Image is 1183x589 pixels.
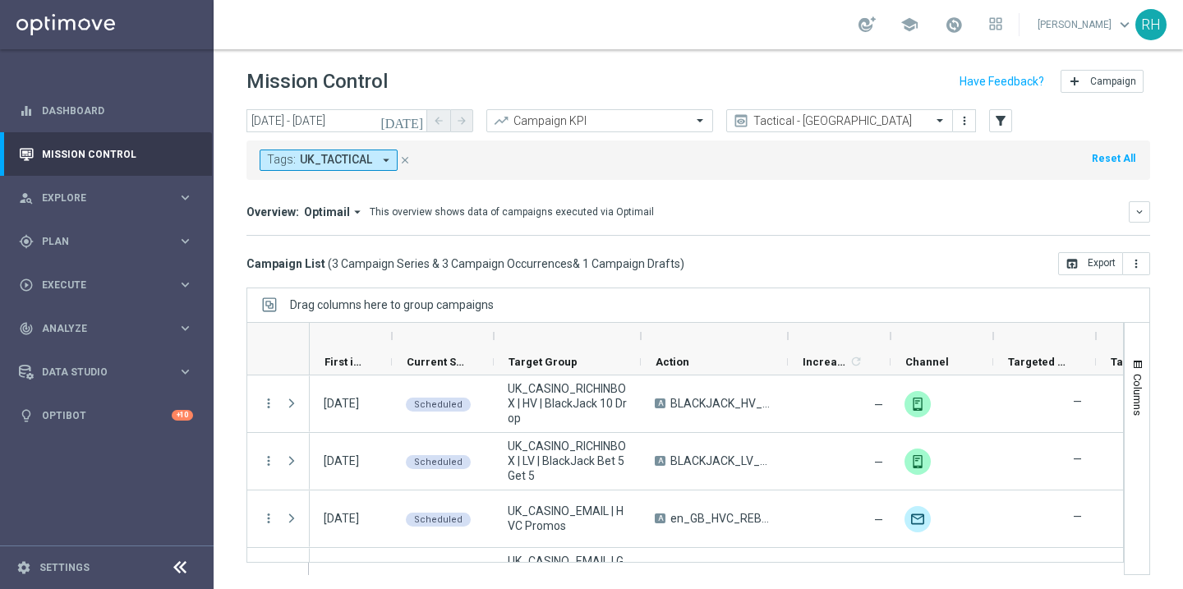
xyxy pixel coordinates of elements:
[414,399,463,410] span: Scheduled
[304,205,350,219] span: Optimail
[177,233,193,249] i: keyboard_arrow_right
[680,256,684,271] span: )
[19,393,193,437] div: Optibot
[1134,206,1145,218] i: keyboard_arrow_down
[958,114,971,127] i: more_vert
[18,191,194,205] button: person_search Explore keyboard_arrow_right
[42,393,172,437] a: Optibot
[874,456,883,469] span: —
[299,205,370,219] button: Optimail arrow_drop_down
[18,148,194,161] button: Mission Control
[18,322,194,335] button: track_changes Analyze keyboard_arrow_right
[993,113,1008,128] i: filter_alt
[325,356,364,368] span: First in Range
[18,278,194,292] div: play_circle_outline Execute keyboard_arrow_right
[1090,150,1137,168] button: Reset All
[300,153,372,167] span: UK_TACTICAL
[246,205,299,219] h3: Overview:
[486,109,713,132] ng-select: Campaign KPI
[19,321,34,336] i: track_changes
[406,453,471,469] colored-tag: Scheduled
[1058,252,1123,275] button: open_in_browser Export
[874,513,883,527] span: —
[42,193,177,203] span: Explore
[1066,257,1079,270] i: open_in_browser
[655,513,665,523] span: A
[874,398,883,412] span: —
[42,132,193,176] a: Mission Control
[803,356,847,368] span: Increase
[1073,509,1082,524] label: —
[407,356,466,368] span: Current Status
[508,381,627,426] span: UK_CASINO_RICHINBOX | HV | BlackJack 10 Drop
[433,115,444,127] i: arrow_back
[18,409,194,422] button: lightbulb Optibot +10
[247,375,310,433] div: Press SPACE to select this row.
[670,396,774,411] span: BLACKJACK_HV_10_DROP
[42,89,193,132] a: Dashboard
[493,113,509,129] i: trending_up
[19,278,34,292] i: play_circle_outline
[1135,9,1167,40] div: RH
[905,449,931,475] img: OtherLevels
[508,504,627,533] span: UK_CASINO_EMAIL | HVC Promos
[1058,256,1150,269] multiple-options-button: Export to CSV
[247,490,310,548] div: Press SPACE to select this row.
[42,237,177,246] span: Plan
[19,234,34,249] i: gps_fixed
[1061,70,1144,93] button: add Campaign
[1116,16,1134,34] span: keyboard_arrow_down
[956,111,973,131] button: more_vert
[450,109,473,132] button: arrow_forward
[18,366,194,379] div: Data Studio keyboard_arrow_right
[370,205,654,219] div: This overview shows data of campaigns executed via Optimail
[246,70,388,94] h1: Mission Control
[849,355,863,368] i: refresh
[656,356,689,368] span: Action
[960,76,1044,87] input: Have Feedback?
[509,356,578,368] span: Target Group
[177,190,193,205] i: keyboard_arrow_right
[399,154,411,166] i: close
[1073,452,1082,467] label: —
[1073,394,1082,409] label: —
[379,153,394,168] i: arrow_drop_down
[19,321,177,336] div: Analyze
[42,280,177,290] span: Execute
[19,234,177,249] div: Plan
[655,398,665,408] span: A
[16,560,31,575] i: settings
[42,324,177,334] span: Analyze
[324,453,359,468] div: 22 Aug 2025, Friday
[177,364,193,380] i: keyboard_arrow_right
[261,453,276,468] i: more_vert
[670,453,774,468] span: BLACKJACK_LV_BET5GET5
[18,235,194,248] button: gps_fixed Plan keyboard_arrow_right
[414,457,463,467] span: Scheduled
[332,256,573,271] span: 3 Campaign Series & 3 Campaign Occurrences
[905,506,931,532] img: Optimail
[406,396,471,412] colored-tag: Scheduled
[19,132,193,176] div: Mission Control
[1131,374,1144,416] span: Columns
[350,205,365,219] i: arrow_drop_down
[19,89,193,132] div: Dashboard
[1111,356,1171,368] span: Targeted Response Rate
[290,298,494,311] div: Row Groups
[172,410,193,421] div: +10
[380,113,425,128] i: [DATE]
[261,396,276,411] button: more_vert
[670,511,774,526] span: en_GB_HVC_REBRANDED_PREMIUMSPINS_WINWEEKEND_WK2_NVIP_EMA_AUT_GM
[456,115,467,127] i: arrow_forward
[414,514,463,525] span: Scheduled
[19,278,177,292] div: Execute
[19,104,34,118] i: equalizer
[582,256,680,271] span: 1 Campaign Drafts
[247,433,310,490] div: Press SPACE to select this row.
